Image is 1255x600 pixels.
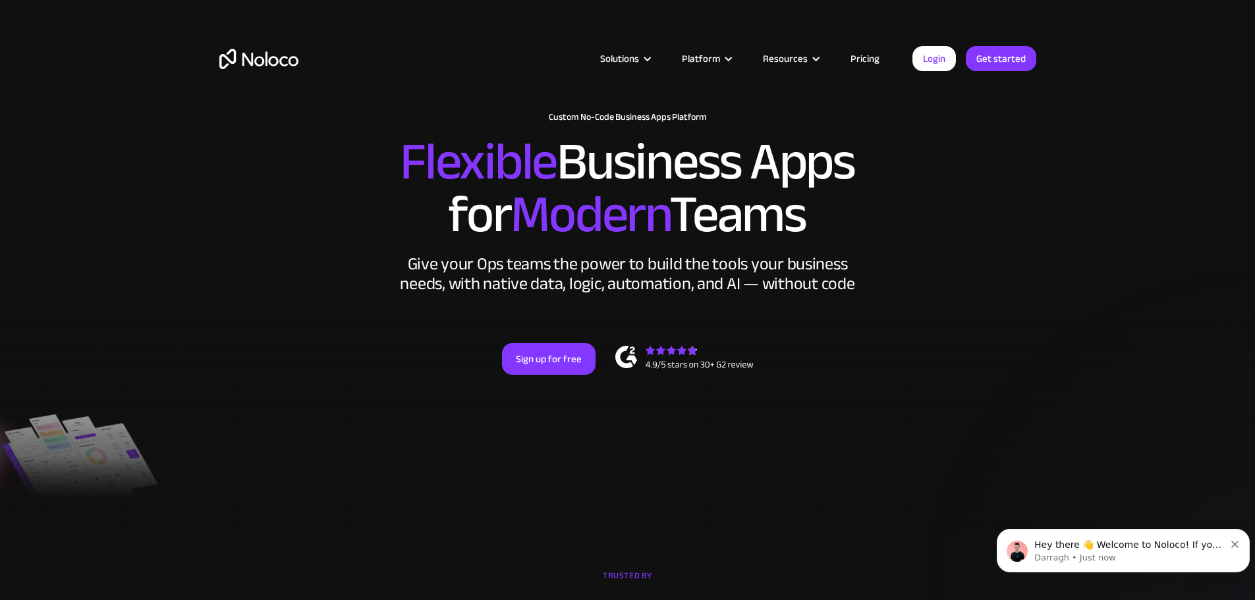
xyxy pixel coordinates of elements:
[912,46,956,71] a: Login
[219,136,1036,241] h2: Business Apps for Teams
[502,343,596,375] a: Sign up for free
[584,50,665,67] div: Solutions
[600,50,639,67] div: Solutions
[966,46,1036,71] a: Get started
[665,50,746,67] div: Platform
[400,113,557,211] span: Flexible
[397,254,858,294] div: Give your Ops teams the power to build the tools your business needs, with native data, logic, au...
[219,49,298,69] a: home
[682,50,720,67] div: Platform
[763,50,808,67] div: Resources
[511,165,669,263] span: Modern
[746,50,834,67] div: Resources
[991,501,1255,593] iframe: Intercom notifications message
[834,50,896,67] a: Pricing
